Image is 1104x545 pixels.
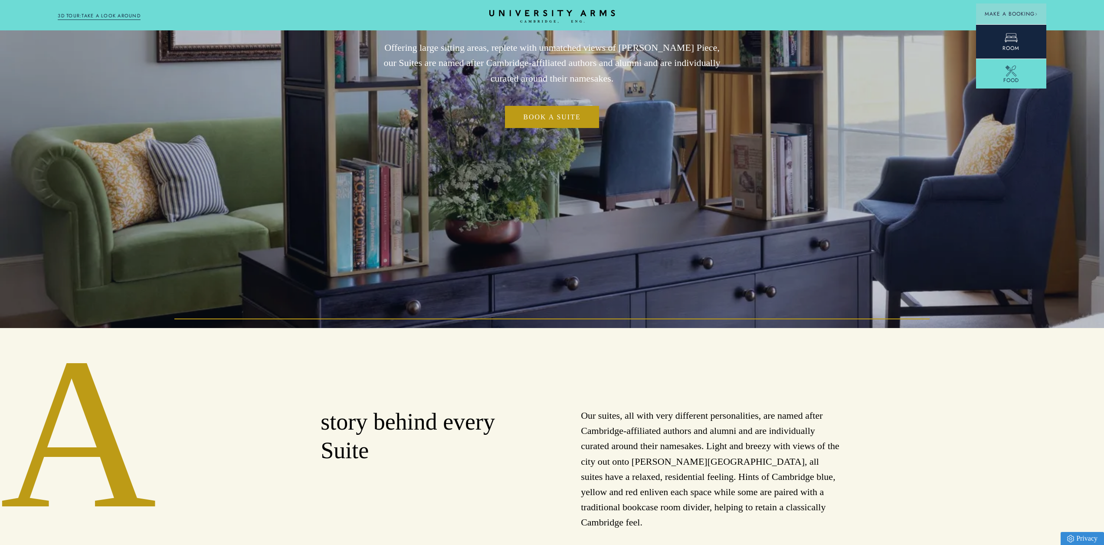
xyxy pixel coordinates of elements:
[489,10,615,23] a: Home
[976,3,1046,24] button: Make a BookingArrow icon
[1003,76,1019,84] span: Food
[321,408,523,465] h2: story behind every Suite
[1002,44,1019,52] span: Room
[1067,535,1074,542] img: Privacy
[379,40,726,86] p: Offering large sitting areas, replete with unmatched views of [PERSON_NAME] Piece, our Suites are...
[505,106,599,128] a: Book a Suite
[581,408,841,530] p: Our suites, all with very different personalities, are named after Cambridge-affiliated authors a...
[1035,13,1038,16] img: Arrow icon
[976,24,1046,59] a: Room
[58,12,141,20] a: 3D TOUR:TAKE A LOOK AROUND
[985,10,1038,18] span: Make a Booking
[1061,532,1104,545] a: Privacy
[976,59,1046,91] a: Food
